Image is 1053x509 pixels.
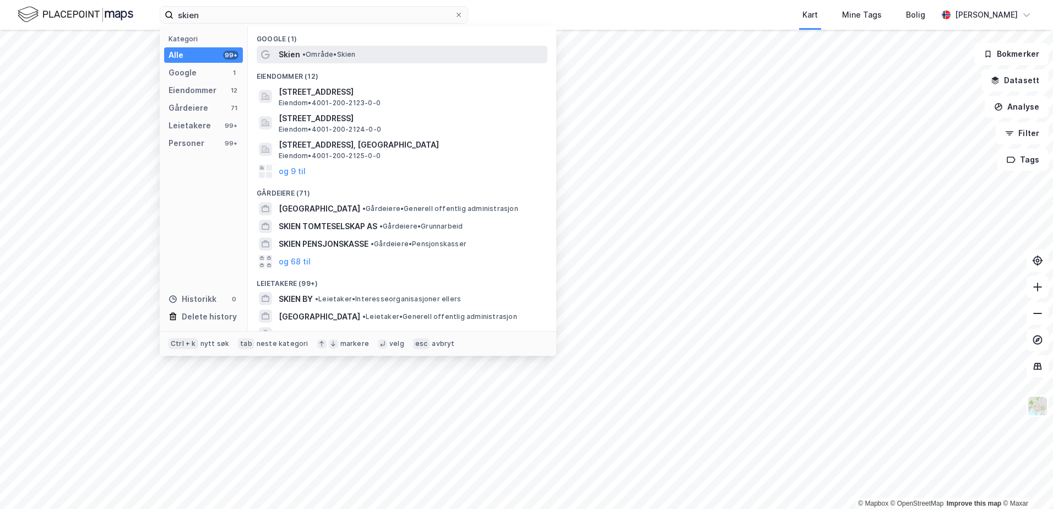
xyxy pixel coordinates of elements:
iframe: Chat Widget [998,456,1053,509]
span: Eiendom • 4001-200-2124-0-0 [279,125,381,134]
div: 0 [230,295,238,304]
div: Ctrl + k [169,338,198,349]
div: Eiendommer [169,84,216,97]
div: Mine Tags [842,8,882,21]
a: OpenStreetMap [891,500,944,507]
div: markere [340,339,369,348]
div: Leietakere (99+) [248,270,556,290]
div: tab [238,338,254,349]
span: Område • Skien [302,50,356,59]
div: avbryt [432,339,454,348]
input: Søk på adresse, matrikkel, gårdeiere, leietakere eller personer [173,7,454,23]
div: esc [413,338,430,349]
button: og 68 til [279,255,311,268]
span: SKIEN TOMTESELSKAP AS [279,220,377,233]
div: Gårdeiere (71) [248,180,556,200]
div: 1 [230,68,238,77]
div: 12 [230,86,238,95]
div: Google (1) [248,26,556,46]
span: Skien [279,48,300,61]
span: Leietaker • Drift av restauranter [363,330,476,339]
div: 99+ [223,139,238,148]
span: Eiendom • 4001-200-2123-0-0 [279,99,381,107]
div: Alle [169,48,183,62]
span: Leietaker • Interesseorganisasjoner ellers [315,295,461,304]
div: Historikk [169,293,216,306]
button: Filter [996,122,1049,144]
button: Datasett [981,69,1049,91]
span: Gårdeiere • Generell offentlig administrasjon [362,204,518,213]
span: [STREET_ADDRESS] [279,85,543,99]
div: velg [389,339,404,348]
div: Leietakere [169,119,211,132]
div: 99+ [223,121,238,130]
span: SKIEN PENSJONSKASSE [279,237,368,251]
div: Delete history [182,310,237,323]
span: • [315,295,318,303]
div: Google [169,66,197,79]
div: 99+ [223,51,238,59]
a: Mapbox [858,500,888,507]
a: Improve this map [947,500,1001,507]
span: • [302,50,306,58]
div: Kategori [169,35,243,43]
div: Kart [802,8,818,21]
span: [GEOGRAPHIC_DATA] [279,310,360,323]
button: Bokmerker [974,43,1049,65]
div: Bolig [906,8,925,21]
div: 71 [230,104,238,112]
button: Analyse [985,96,1049,118]
span: Gårdeiere • Grunnarbeid [379,222,463,231]
button: Tags [997,149,1049,171]
div: Gårdeiere [169,101,208,115]
span: SKIEN BY [279,293,313,306]
span: SKIEN SPORTSBAR AS [279,328,361,341]
span: • [371,240,374,248]
img: Z [1027,396,1048,416]
button: og 9 til [279,165,306,178]
span: [STREET_ADDRESS] [279,112,543,125]
span: • [362,204,366,213]
span: Leietaker • Generell offentlig administrasjon [362,312,517,321]
div: Eiendommer (12) [248,63,556,83]
img: logo.f888ab2527a4732fd821a326f86c7f29.svg [18,5,133,24]
span: • [379,222,383,230]
span: Gårdeiere • Pensjonskasser [371,240,466,248]
span: Eiendom • 4001-200-2125-0-0 [279,151,381,160]
div: neste kategori [257,339,308,348]
span: • [363,330,367,338]
span: • [362,312,366,321]
span: [STREET_ADDRESS], [GEOGRAPHIC_DATA] [279,138,543,151]
div: [PERSON_NAME] [955,8,1018,21]
span: [GEOGRAPHIC_DATA] [279,202,360,215]
div: nytt søk [200,339,230,348]
div: Personer [169,137,204,150]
